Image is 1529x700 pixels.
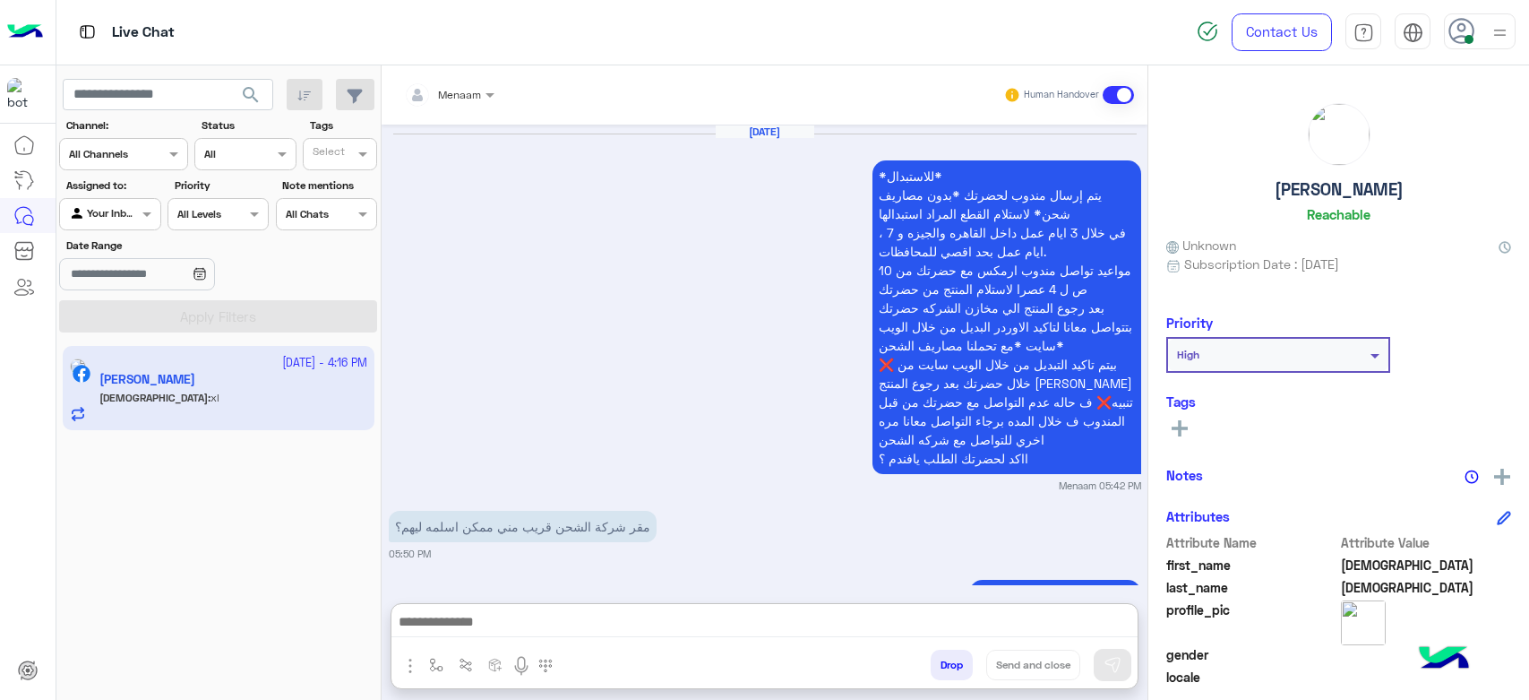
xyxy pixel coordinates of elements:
h6: [DATE] [716,125,814,138]
h6: Priority [1166,315,1213,331]
h5: [PERSON_NAME] [1275,179,1404,200]
small: Human Handover [1024,88,1099,102]
span: Unknown [1166,236,1236,255]
img: send message [1104,656,1121,674]
button: select flow [422,650,451,679]
small: Menaam 05:42 PM [1059,479,1141,493]
span: null [1341,645,1512,664]
span: last_name [1166,578,1337,597]
button: search [229,79,273,117]
button: Apply Filters [59,300,377,333]
span: Attribute Name [1166,533,1337,552]
img: tab [76,21,99,43]
img: send attachment [399,655,421,677]
span: Mohammed [1341,578,1512,597]
img: Logo [7,13,43,51]
p: 20/9/2025, 5:50 PM [969,580,1141,611]
p: Live Chat [112,21,175,45]
img: add [1494,469,1510,485]
a: Contact Us [1232,13,1332,51]
span: profile_pic [1166,601,1337,642]
img: profile [1489,22,1511,44]
span: gender [1166,645,1337,664]
span: Menaam [438,88,481,101]
span: search [240,84,262,106]
img: tab [1403,22,1423,43]
img: tab [1353,22,1374,43]
span: Adham [1341,556,1512,575]
img: Trigger scenario [459,658,473,672]
label: Tags [310,117,375,134]
a: tab [1345,13,1381,51]
img: hulul-logo.png [1413,628,1475,691]
label: Date Range [66,238,267,254]
p: 20/9/2025, 5:42 PM [872,160,1141,474]
span: null [1341,668,1512,687]
label: Priority [175,177,267,194]
h6: Tags [1166,393,1511,410]
img: spinner [1197,21,1218,42]
button: create order [481,650,511,679]
label: Status [202,117,294,134]
span: locale [1166,668,1337,687]
h6: Reachable [1307,206,1370,222]
button: Send and close [986,650,1080,680]
button: Drop [931,650,973,680]
h6: Notes [1166,467,1203,483]
img: picture [1309,104,1370,165]
h6: Attributes [1166,508,1230,524]
img: notes [1465,470,1479,484]
img: create order [488,658,503,672]
span: Attribute Value [1341,533,1512,552]
img: select flow [429,658,443,672]
div: Select [310,143,345,164]
span: first_name [1166,556,1337,575]
img: make a call [538,659,553,673]
label: Assigned to: [66,177,159,194]
small: 05:50 PM [389,547,431,561]
img: picture [1341,601,1386,645]
img: 713415422032625 [7,78,39,110]
span: Subscription Date : [DATE] [1184,255,1339,273]
img: send voice note [511,655,532,677]
button: Trigger scenario [451,650,481,679]
p: 20/9/2025, 5:50 PM [389,511,657,542]
label: Note mentions [282,177,374,194]
label: Channel: [66,117,186,134]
